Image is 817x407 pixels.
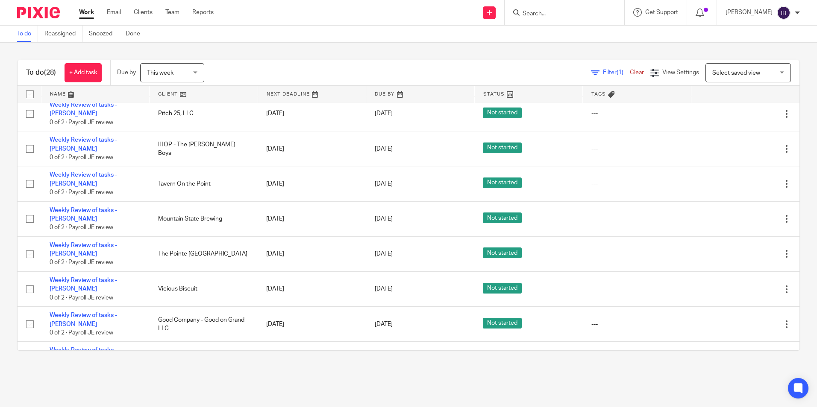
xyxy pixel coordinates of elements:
[150,272,258,307] td: Vicious Biscuit
[126,26,147,42] a: Done
[50,154,113,160] span: 0 of 2 · Payroll JE review
[50,277,117,292] a: Weekly Review of tasks - [PERSON_NAME]
[26,68,56,77] h1: To do
[483,212,522,223] span: Not started
[483,177,522,188] span: Not started
[50,347,117,362] a: Weekly Review of tasks - [PERSON_NAME]
[712,70,760,76] span: Select saved view
[591,109,683,118] div: ---
[375,321,393,327] span: [DATE]
[258,236,366,271] td: [DATE]
[50,330,113,336] span: 0 of 2 · Payroll JE review
[50,172,117,186] a: Weekly Review of tasks - [PERSON_NAME]
[726,8,773,17] p: [PERSON_NAME]
[50,137,117,151] a: Weekly Review of tasks - [PERSON_NAME]
[483,142,522,153] span: Not started
[522,10,599,18] input: Search
[591,250,683,258] div: ---
[50,207,117,222] a: Weekly Review of tasks - [PERSON_NAME]
[591,285,683,293] div: ---
[79,8,94,17] a: Work
[258,272,366,307] td: [DATE]
[134,8,153,17] a: Clients
[50,242,117,257] a: Weekly Review of tasks - [PERSON_NAME]
[65,63,102,82] a: + Add task
[44,26,82,42] a: Reassigned
[150,236,258,271] td: The Pointe [GEOGRAPHIC_DATA]
[150,166,258,201] td: Tavern On the Point
[150,307,258,342] td: Good Company - Good on Grand LLC
[258,307,366,342] td: [DATE]
[165,8,179,17] a: Team
[591,92,606,96] span: Tags
[89,26,119,42] a: Snoozed
[603,70,630,76] span: Filter
[375,146,393,152] span: [DATE]
[17,7,60,18] img: Pixie
[483,283,522,294] span: Not started
[258,96,366,131] td: [DATE]
[375,181,393,187] span: [DATE]
[375,251,393,257] span: [DATE]
[258,166,366,201] td: [DATE]
[591,215,683,223] div: ---
[50,119,113,125] span: 0 of 2 · Payroll JE review
[375,216,393,222] span: [DATE]
[617,70,623,76] span: (1)
[44,69,56,76] span: (28)
[50,189,113,195] span: 0 of 2 · Payroll JE review
[591,145,683,153] div: ---
[591,320,683,329] div: ---
[50,260,113,266] span: 0 of 2 · Payroll JE review
[50,225,113,231] span: 0 of 2 · Payroll JE review
[375,286,393,292] span: [DATE]
[150,96,258,131] td: Pitch 25, LLC
[258,201,366,236] td: [DATE]
[192,8,214,17] a: Reports
[258,342,366,377] td: [DATE]
[150,131,258,166] td: IHOP - The [PERSON_NAME] Boys
[777,6,791,20] img: svg%3E
[50,295,113,301] span: 0 of 2 · Payroll JE review
[630,70,644,76] a: Clear
[258,131,366,166] td: [DATE]
[117,68,136,77] p: Due by
[483,108,522,118] span: Not started
[150,201,258,236] td: Mountain State Brewing
[147,70,173,76] span: This week
[645,9,678,15] span: Get Support
[50,312,117,327] a: Weekly Review of tasks - [PERSON_NAME]
[483,318,522,329] span: Not started
[150,342,258,377] td: [GEOGRAPHIC_DATA]
[107,8,121,17] a: Email
[591,180,683,188] div: ---
[375,111,393,117] span: [DATE]
[662,70,699,76] span: View Settings
[483,247,522,258] span: Not started
[17,26,38,42] a: To do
